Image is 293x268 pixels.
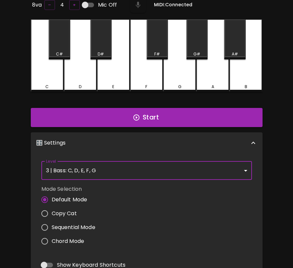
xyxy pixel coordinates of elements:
h6: 4 [60,0,64,10]
span: Mic Off [98,1,117,9]
div: A [212,84,214,90]
span: Sequential Mode [52,223,95,231]
div: C# [56,51,63,57]
div: D [79,84,81,90]
div: 3 | Bass: C, D, E, F, G [41,161,252,180]
span: Copy Cat [52,210,77,218]
div: E [112,84,114,90]
p: 🎛️ Settings [36,139,66,147]
div: G [178,84,181,90]
div: A# [232,51,238,57]
h6: 8va [32,0,42,10]
label: Mode Selection [41,185,101,193]
div: F# [154,51,160,57]
button: Start [31,108,263,127]
div: F [145,84,147,90]
div: G# [193,51,200,57]
span: Chord Mode [52,237,84,245]
label: Level [46,158,56,164]
div: C [45,84,49,90]
span: Default Mode [52,196,87,204]
div: 🎛️ Settings [31,132,263,153]
div: D# [98,51,104,57]
div: B [245,84,247,90]
h6: MIDI: Connected [154,1,192,9]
